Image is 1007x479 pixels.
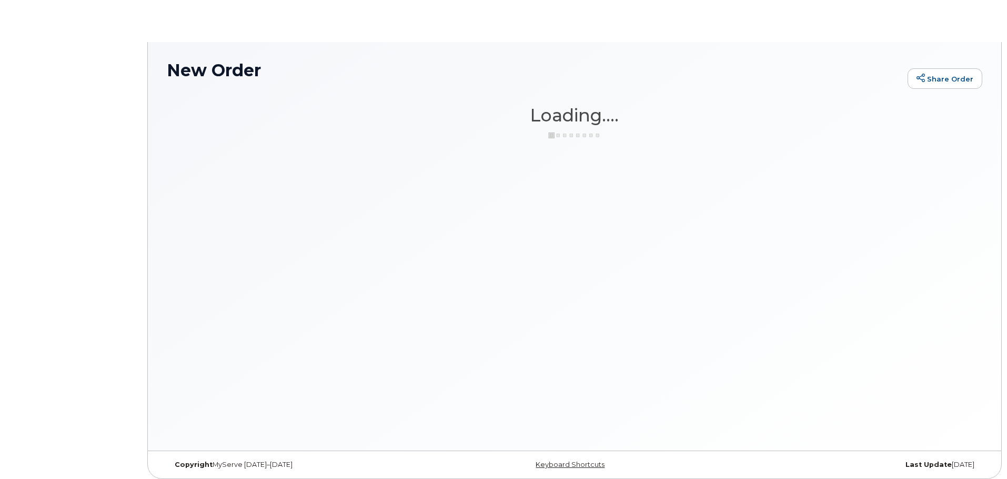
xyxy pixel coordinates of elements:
a: Keyboard Shortcuts [536,461,605,468]
img: ajax-loader-3a6953c30dc77f0bf724df975f13086db4f4c1262e45940f03d1251963f1bf2e.gif [548,131,601,139]
div: MyServe [DATE]–[DATE] [167,461,439,469]
a: Share Order [908,68,982,89]
strong: Last Update [905,461,952,468]
h1: New Order [167,61,902,79]
h1: Loading.... [167,106,982,125]
strong: Copyright [175,461,213,468]
div: [DATE] [710,461,982,469]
